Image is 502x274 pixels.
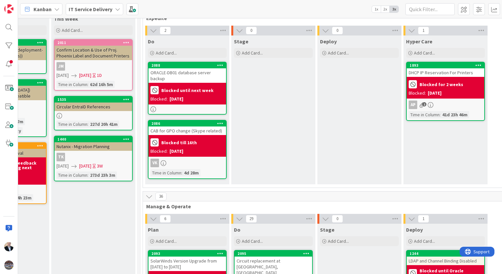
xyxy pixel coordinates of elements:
[55,40,132,60] div: 2011Confirm Location & Use of Proj. Phoenix Label and Document Printers
[181,169,182,176] span: :
[414,50,435,56] span: Add Card...
[414,238,435,244] span: Add Card...
[148,121,226,126] div: 2086
[409,90,426,97] div: Blocked:
[148,38,154,45] span: Do
[55,40,132,46] div: 2011
[407,251,484,265] div: 1244LDAP and Channel Binding Disabled
[170,96,183,103] div: [DATE]
[170,148,183,155] div: [DATE]
[328,238,349,244] span: Add Card...
[55,136,132,142] div: 1440
[62,27,83,33] span: Add Card...
[407,62,484,68] div: 1893
[148,257,226,271] div: SolarWinds Version Upgrade from [DATE] to [DATE]
[148,159,226,167] div: VK
[407,257,484,265] div: LDAP and Channel Binding Disabled
[4,4,13,13] img: Visit kanbanzone.com
[246,215,257,223] span: 29
[79,72,91,79] span: [DATE]
[55,97,132,111] div: 1535Circular EntraID References
[182,169,200,176] div: 4d 28m
[14,1,30,9] span: Support
[234,38,248,45] span: Stage
[69,6,112,12] b: IT Service Delivery
[57,163,69,170] span: [DATE]
[405,3,455,15] input: Quick Filter...
[235,251,312,257] div: 2095
[160,215,171,223] span: 6
[87,81,88,88] span: :
[97,163,103,170] div: 3W
[150,159,159,167] div: VK
[160,27,171,34] span: 2
[150,148,168,155] div: Blocked:
[332,215,343,223] span: 0
[57,171,87,179] div: Time in Column
[88,81,115,88] div: 62d 16h 5m
[161,88,214,93] b: Blocked until next week
[57,72,69,79] span: [DATE]
[88,171,117,179] div: 273d 23h 3m
[328,50,349,56] span: Add Card...
[55,103,132,111] div: Circular EntraID References
[238,251,312,256] div: 2095
[440,111,441,118] span: :
[234,226,240,233] span: Do
[420,82,463,87] b: Blocked for 2 weeks
[148,251,226,271] div: 2093SolarWinds Version Upgrade from [DATE] to [DATE]
[57,97,132,102] div: 1535
[55,136,132,151] div: 1440Nutanix - Migration Planning
[148,62,226,68] div: 2088
[409,101,417,109] div: AP
[57,121,87,128] div: Time in Column
[441,111,469,118] div: 41d 23h 46m
[150,96,168,103] div: Blocked:
[148,121,226,135] div: 2086CAB for GPO change (Skype related)
[4,242,13,251] img: HO
[155,193,167,200] span: 36
[332,27,343,34] span: 0
[54,15,78,22] span: This Week
[242,238,263,244] span: Add Card...
[88,121,119,128] div: 227d 20h 41m
[97,72,102,79] div: 1D
[428,90,442,97] div: [DATE]
[34,5,52,13] span: Kanban
[55,97,132,103] div: 1535
[150,169,181,176] div: Time in Column
[151,121,226,126] div: 2086
[246,27,257,34] span: 0
[422,102,426,106] span: 2
[4,261,13,270] img: avatar
[55,62,132,71] div: JM
[407,101,484,109] div: AP
[148,68,226,83] div: ORACLE-DB01 database server backup
[148,226,159,233] span: Plan
[87,171,88,179] span: :
[406,38,432,45] span: Hyper Care
[57,81,87,88] div: Time in Column
[79,163,91,170] span: [DATE]
[55,46,132,60] div: Confirm Location & Use of Proj. Phoenix Label and Document Printers
[57,62,65,71] div: JM
[320,38,337,45] span: Deploy
[156,238,177,244] span: Add Card...
[148,126,226,135] div: CAB for GPO change (Skype related)
[55,142,132,151] div: Nutanix - Migration Planning
[151,251,226,256] div: 2093
[161,140,197,145] b: Blocked till 16th
[148,62,226,83] div: 2088ORACLE-DB01 database server backup
[390,6,399,12] span: 3x
[151,63,226,68] div: 2088
[148,251,226,257] div: 2093
[57,153,65,161] div: TK
[156,50,177,56] span: Add Card...
[242,50,263,56] span: Add Card...
[372,6,381,12] span: 1x
[57,137,132,142] div: 1440
[418,27,429,34] span: 1
[381,6,390,12] span: 2x
[87,121,88,128] span: :
[410,251,484,256] div: 1244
